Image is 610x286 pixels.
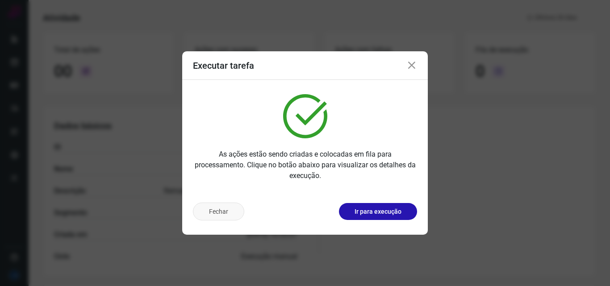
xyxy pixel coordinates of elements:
[355,207,401,216] p: Ir para execução
[193,149,417,181] p: As ações estão sendo criadas e colocadas em fila para processamento. Clique no botão abaixo para ...
[339,203,417,220] button: Ir para execução
[193,60,254,71] h3: Executar tarefa
[283,94,327,138] img: verified.svg
[193,203,244,220] button: Fechar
